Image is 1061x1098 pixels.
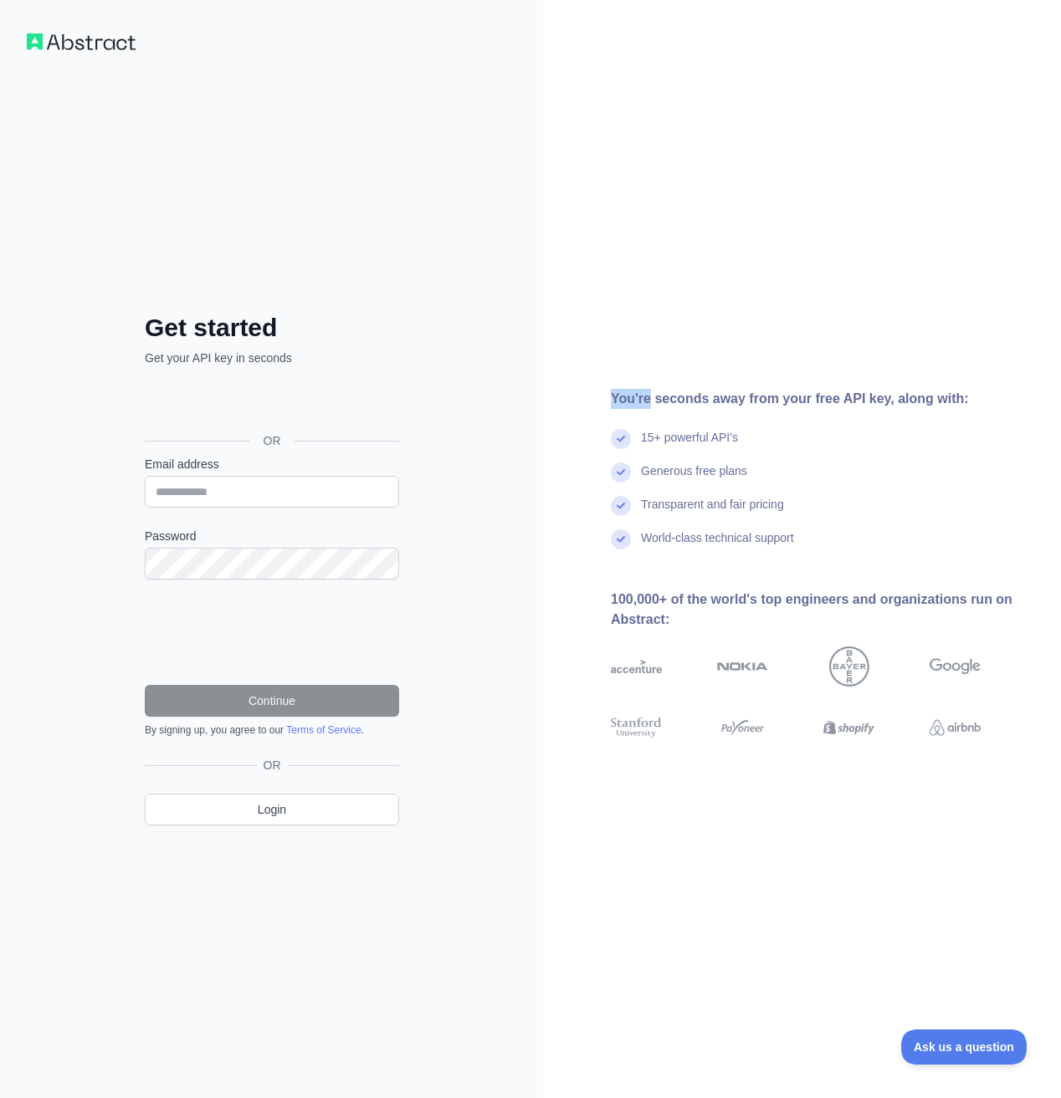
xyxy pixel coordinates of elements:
a: Terms of Service [286,724,361,736]
div: World-class technical support [641,529,794,563]
a: Login [145,794,399,825]
img: check mark [611,496,631,516]
img: airbnb [930,715,981,741]
div: Transparent and fair pricing [641,496,784,529]
p: Get your API key in seconds [145,350,399,366]
img: check mark [611,462,631,483]
img: payoneer [717,715,768,741]
img: stanford university [611,715,662,741]
label: Email address [145,456,399,472]
img: Workflow [27,33,136,50]
label: Password [145,528,399,544]
div: 15+ powerful API's [641,429,738,462]
iframe: Schaltfläche „Über Google anmelden“ [136,385,404,421]
div: Generous free plans [641,462,747,496]
div: By signing up, you agree to our . [145,723,399,737]
div: 100,000+ of the world's top engineers and organizations run on Abstract: [611,590,1034,630]
img: check mark [611,429,631,449]
img: accenture [611,646,662,687]
iframe: Toggle Customer Support [901,1029,1028,1065]
img: check mark [611,529,631,549]
img: bayer [829,646,869,687]
div: You're seconds away from your free API key, along with: [611,389,1034,409]
iframe: reCAPTCHA [145,600,399,665]
img: nokia [717,646,768,687]
button: Continue [145,685,399,717]
span: OR [250,432,295,449]
h2: Get started [145,313,399,343]
span: OR [257,757,288,774]
img: google [930,646,981,687]
img: shopify [823,715,874,741]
